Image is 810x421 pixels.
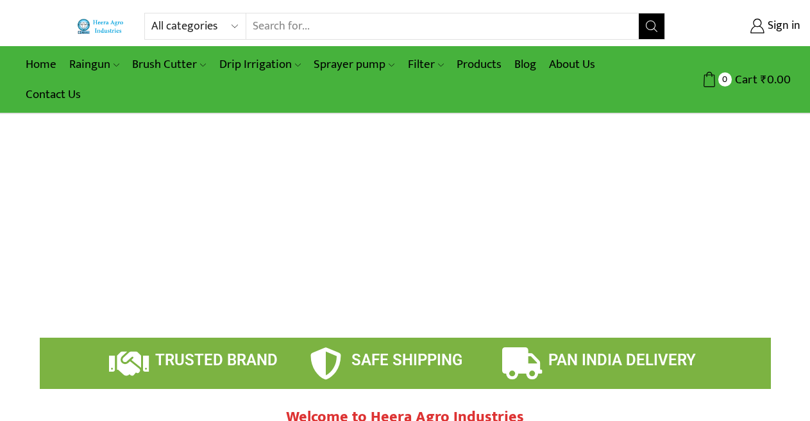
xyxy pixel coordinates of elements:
[718,72,732,86] span: 0
[684,15,800,38] a: Sign in
[63,49,126,79] a: Raingun
[401,49,450,79] a: Filter
[351,351,462,369] span: SAFE SHIPPING
[764,18,800,35] span: Sign in
[761,70,791,90] bdi: 0.00
[761,70,767,90] span: ₹
[678,68,791,92] a: 0 Cart ₹0.00
[19,49,63,79] a: Home
[246,13,639,39] input: Search for...
[307,49,401,79] a: Sprayer pump
[639,13,664,39] button: Search button
[543,49,602,79] a: About Us
[155,351,278,369] span: TRUSTED BRAND
[213,49,307,79] a: Drip Irrigation
[508,49,543,79] a: Blog
[732,71,757,88] span: Cart
[450,49,508,79] a: Products
[19,79,87,110] a: Contact Us
[126,49,212,79] a: Brush Cutter
[548,351,696,369] span: PAN INDIA DELIVERY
